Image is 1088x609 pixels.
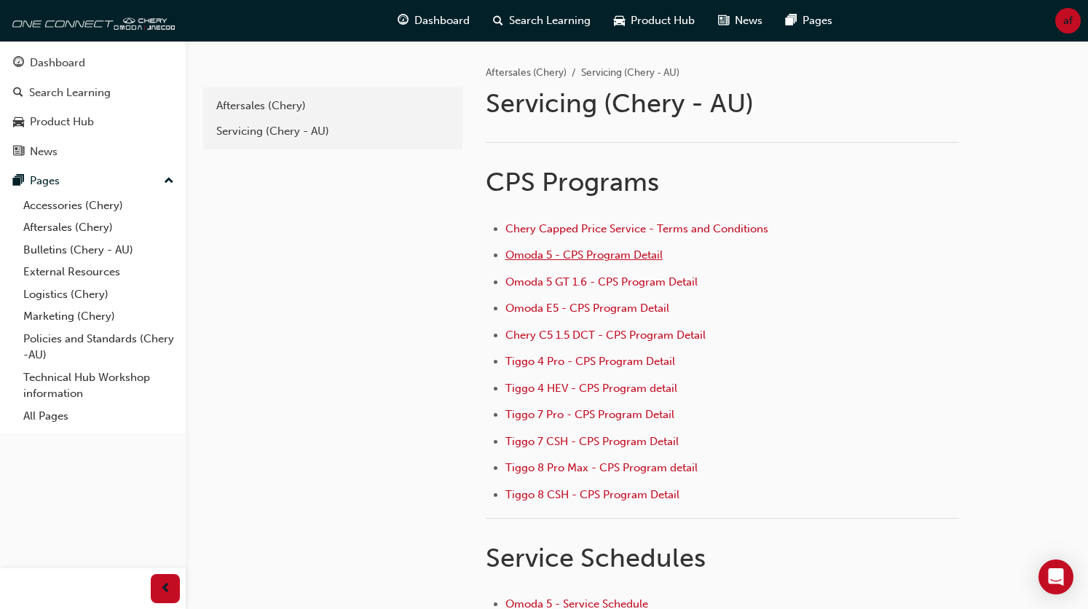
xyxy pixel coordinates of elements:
[718,12,729,30] span: news-icon
[486,542,706,573] span: Service Schedules
[17,195,180,217] a: Accessories (Chery)
[13,116,24,129] span: car-icon
[493,12,503,30] span: search-icon
[17,405,180,428] a: All Pages
[13,146,24,159] span: news-icon
[29,85,111,101] div: Search Learning
[505,302,669,315] a: Omoda E5 - CPS Program Detail
[386,6,481,36] a: guage-iconDashboard
[505,222,768,235] a: Chery Capped Price Service - Terms and Conditions
[6,109,180,135] a: Product Hub
[17,261,180,283] a: External Resources
[505,382,677,395] a: Tiggo 4 HEV - CPS Program detail
[6,168,180,195] button: Pages
[1038,559,1073,594] div: Open Intercom Messenger
[30,114,94,130] div: Product Hub
[13,175,24,188] span: pages-icon
[631,12,695,29] span: Product Hub
[505,488,679,501] a: Tiggo 8 CSH - CPS Program Detail
[13,57,24,70] span: guage-icon
[505,248,663,262] a: Omoda 5 - CPS Program Detail
[803,12,832,29] span: Pages
[17,305,180,328] a: Marketing (Chery)
[30,173,60,189] div: Pages
[6,47,180,168] button: DashboardSearch LearningProduct HubNews
[164,172,174,191] span: up-icon
[6,79,180,106] a: Search Learning
[509,12,591,29] span: Search Learning
[209,119,457,144] a: Servicing (Chery - AU)
[706,6,774,36] a: news-iconNews
[505,435,679,448] a: Tiggo 7 CSH - CPS Program Detail
[735,12,762,29] span: News
[17,216,180,239] a: Aftersales (Chery)
[505,461,698,474] a: Tiggo 8 Pro Max - CPS Program detail
[6,50,180,76] a: Dashboard
[486,66,567,79] a: Aftersales (Chery)
[774,6,844,36] a: pages-iconPages
[602,6,706,36] a: car-iconProduct Hub
[6,138,180,165] a: News
[17,283,180,306] a: Logistics (Chery)
[398,12,409,30] span: guage-icon
[505,275,698,288] a: Omoda 5 GT 1.6 - CPS Program Detail
[581,65,679,82] li: Servicing (Chery - AU)
[17,366,180,405] a: Technical Hub Workshop information
[7,6,175,35] img: oneconnect
[1063,12,1073,29] span: af
[505,355,675,368] a: Tiggo 4 Pro - CPS Program Detail
[786,12,797,30] span: pages-icon
[17,239,180,262] a: Bulletins (Chery - AU)
[13,87,23,100] span: search-icon
[160,580,171,598] span: prev-icon
[486,87,963,119] h1: Servicing (Chery - AU)
[1055,8,1081,34] button: af
[216,123,449,140] div: Servicing (Chery - AU)
[414,12,470,29] span: Dashboard
[614,12,625,30] span: car-icon
[30,55,85,71] div: Dashboard
[481,6,602,36] a: search-iconSearch Learning
[486,166,659,197] span: CPS Programs
[505,408,674,421] a: Tiggo 7 Pro - CPS Program Detail
[30,144,58,160] div: News
[17,328,180,366] a: Policies and Standards (Chery -AU)
[505,329,706,342] a: Chery C5 1.5 DCT - CPS Program Detail
[216,98,449,114] div: Aftersales (Chery)
[209,93,457,119] a: Aftersales (Chery)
